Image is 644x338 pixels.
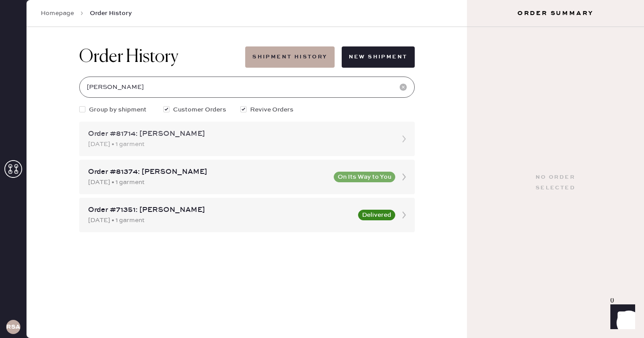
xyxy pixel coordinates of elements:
div: [DATE] • 1 garment [88,139,390,149]
div: Order #81714: [PERSON_NAME] [88,129,390,139]
button: Delivered [358,210,395,220]
span: Order History [90,9,132,18]
h3: Order Summary [467,9,644,18]
iframe: Front Chat [602,298,640,336]
input: Search by order number, customer name, email or phone number [79,77,415,98]
span: Group by shipment [89,105,147,115]
span: Revive Orders [250,105,293,115]
h3: RSA [6,324,20,330]
span: Customer Orders [173,105,226,115]
div: Order #81374: [PERSON_NAME] [88,167,328,177]
button: On Its Way to You [334,172,395,182]
div: No order selected [536,172,575,193]
button: New Shipment [342,46,415,68]
a: Homepage [41,9,74,18]
button: Shipment History [245,46,334,68]
div: [DATE] • 1 garment [88,215,353,225]
div: Order #71351: [PERSON_NAME] [88,205,353,215]
div: [DATE] • 1 garment [88,177,328,187]
h1: Order History [79,46,178,68]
